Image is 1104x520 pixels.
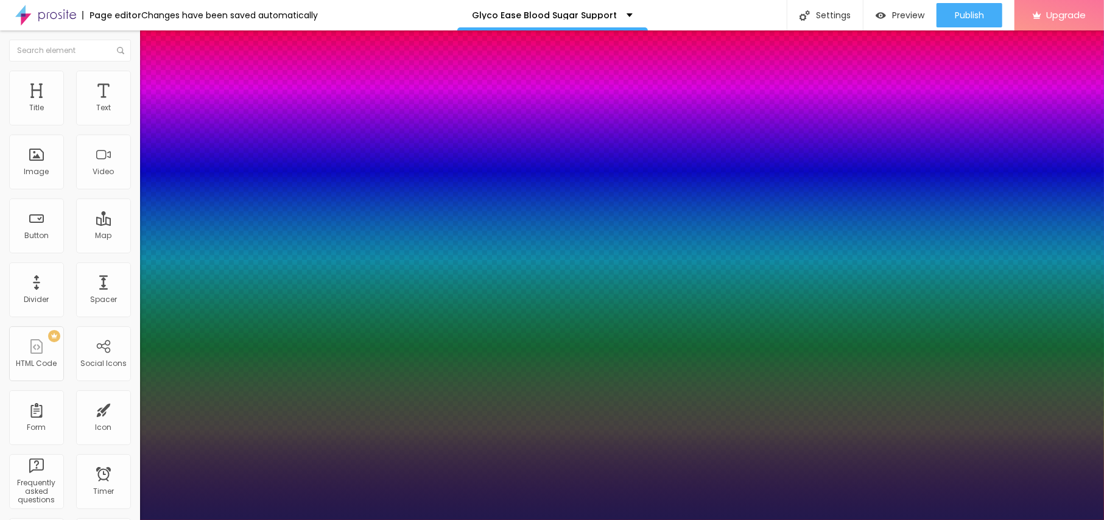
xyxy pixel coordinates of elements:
[27,423,46,432] div: Form
[93,167,114,176] div: Video
[800,10,810,21] img: Icone
[141,11,318,19] div: Changes have been saved automatically
[24,231,49,240] div: Button
[24,167,49,176] div: Image
[9,40,131,61] input: Search element
[90,295,117,304] div: Spacer
[1046,10,1086,20] span: Upgrade
[24,295,49,304] div: Divider
[473,11,617,19] p: Glyco Ease Blood Sugar Support
[80,359,127,368] div: Social Icons
[82,11,141,19] div: Page editor
[96,104,111,112] div: Text
[863,3,937,27] button: Preview
[96,423,112,432] div: Icon
[93,487,114,496] div: Timer
[892,10,924,20] span: Preview
[29,104,44,112] div: Title
[876,10,886,21] img: view-1.svg
[937,3,1002,27] button: Publish
[16,359,57,368] div: HTML Code
[955,10,984,20] span: Publish
[12,479,60,505] div: Frequently asked questions
[117,47,124,54] img: Icone
[96,231,112,240] div: Map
